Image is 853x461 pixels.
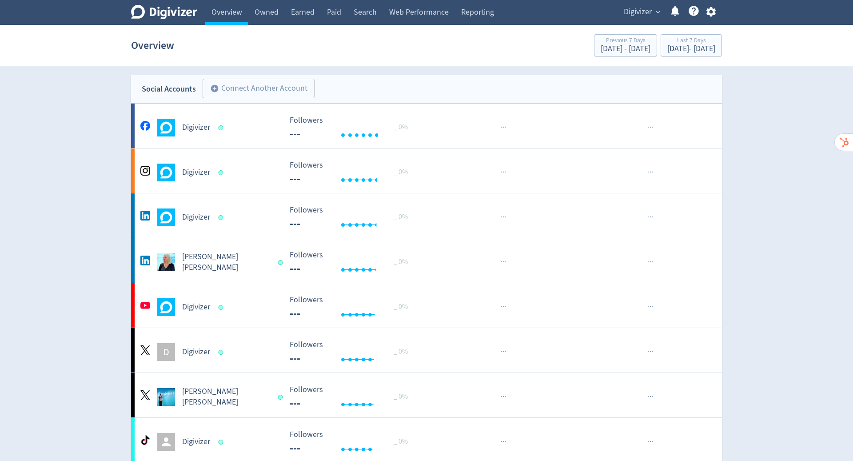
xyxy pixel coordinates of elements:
span: · [651,167,653,178]
span: _ 0% [394,392,408,401]
h5: Digivizer [182,167,210,178]
h5: Digivizer [182,212,210,223]
img: Emma Lo Russo undefined [157,253,175,271]
span: · [501,391,502,402]
span: · [651,436,653,447]
span: · [648,391,650,402]
span: _ 0% [394,123,408,132]
h5: Digivizer [182,347,210,357]
span: · [504,167,506,178]
span: Data last synced: 9 Oct 2025, 12:02am (AEDT) [219,170,226,175]
span: · [504,257,506,268]
div: [DATE] - [DATE] [601,45,650,53]
span: · [504,301,506,313]
span: · [502,436,504,447]
span: Data last synced: 8 Oct 2025, 4:02pm (AEDT) [278,260,285,265]
span: · [502,257,504,268]
span: · [651,301,653,313]
span: · [502,301,504,313]
span: · [648,167,650,178]
span: expand_more [654,8,662,16]
span: · [650,346,651,357]
span: _ 0% [394,257,408,266]
a: DDigivizer Followers --- Followers --- _ 0%······ [131,328,722,373]
h5: Digivizer [182,437,210,447]
span: · [501,301,502,313]
h5: [PERSON_NAME] [PERSON_NAME] [182,386,270,408]
span: · [502,391,504,402]
span: · [504,436,506,447]
a: Connect Another Account [196,80,315,98]
span: · [501,346,502,357]
button: Last 7 Days[DATE]- [DATE] [661,34,722,56]
span: · [651,257,653,268]
span: · [648,257,650,268]
h1: Overview [131,31,174,60]
a: Digivizer undefinedDigivizer Followers --- Followers --- _ 0%······ [131,148,722,193]
span: · [650,301,651,313]
span: Data last synced: 9 Oct 2025, 12:02am (AEDT) [219,215,226,220]
button: Connect Another Account [203,79,315,98]
a: Emma Lo Russo undefined[PERSON_NAME] [PERSON_NAME] Followers --- Followers --- _ 0%······ [131,373,722,417]
div: [DATE] - [DATE] [667,45,715,53]
span: Data last synced: 9 Oct 2025, 12:02am (AEDT) [219,125,226,130]
img: Digivizer undefined [157,164,175,181]
span: · [501,436,502,447]
span: _ 0% [394,302,408,311]
span: Data last synced: 9 Oct 2025, 4:02am (AEDT) [219,350,226,355]
span: · [648,212,650,223]
span: · [650,391,651,402]
span: · [504,212,506,223]
span: _ 0% [394,212,408,221]
span: · [504,346,506,357]
span: · [501,122,502,133]
svg: Followers --- [285,296,419,319]
span: Data last synced: 8 Oct 2025, 11:02pm (AEDT) [278,395,285,400]
span: _ 0% [394,168,408,176]
span: · [651,346,653,357]
img: Digivizer undefined [157,119,175,136]
span: · [502,212,504,223]
span: _ 0% [394,347,408,356]
a: Digivizer undefinedDigivizer Followers --- Followers --- _ 0%······ [131,283,722,328]
button: Digivizer [621,5,662,19]
span: · [502,122,504,133]
span: · [650,122,651,133]
span: · [648,122,650,133]
a: Digivizer undefinedDigivizer Followers --- Followers --- _ 0%······ [131,193,722,238]
span: · [650,436,651,447]
span: · [648,346,650,357]
svg: Followers --- [285,385,419,409]
div: Previous 7 Days [601,37,650,45]
h5: [PERSON_NAME] [PERSON_NAME] [182,252,270,273]
svg: Followers --- [285,161,419,184]
span: Data last synced: 8 Oct 2025, 6:02pm (AEDT) [219,305,226,310]
a: Emma Lo Russo undefined[PERSON_NAME] [PERSON_NAME] Followers --- Followers --- _ 0%······ [131,238,722,283]
svg: Followers --- [285,206,419,229]
span: · [502,346,504,357]
div: D [157,343,175,361]
span: · [501,167,502,178]
span: · [650,167,651,178]
a: Digivizer undefinedDigivizer Followers --- Followers --- _ 0%······ [131,104,722,148]
span: · [650,212,651,223]
span: _ 0% [394,437,408,446]
span: · [648,436,650,447]
span: · [651,391,653,402]
span: · [504,391,506,402]
span: · [651,212,653,223]
span: · [501,212,502,223]
span: add_circle [210,84,219,93]
svg: Followers --- [285,430,419,454]
button: Previous 7 Days[DATE] - [DATE] [594,34,657,56]
span: · [502,167,504,178]
svg: Followers --- [285,341,419,364]
span: Data last synced: 8 Oct 2025, 11:02pm (AEDT) [219,440,226,445]
span: · [651,122,653,133]
span: · [501,257,502,268]
svg: Followers --- [285,251,419,274]
img: Digivizer undefined [157,298,175,316]
span: · [504,122,506,133]
h5: Digivizer [182,302,210,313]
div: Social Accounts [142,83,196,96]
